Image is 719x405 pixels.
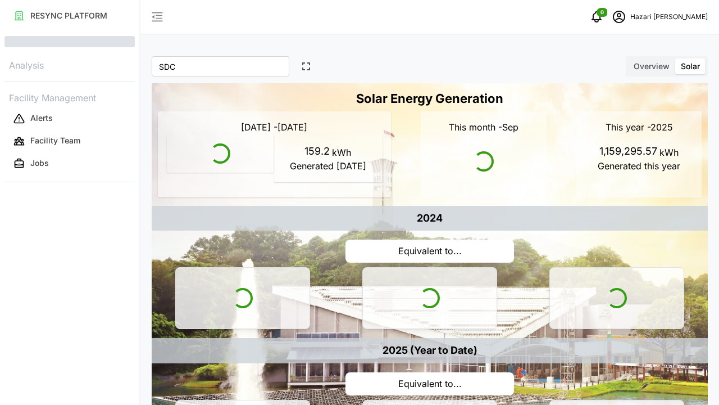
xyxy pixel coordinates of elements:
button: Jobs [4,154,135,174]
button: Facility Team [4,131,135,151]
p: 1,159,295.57 [599,143,657,160]
p: Facility Management [4,89,135,105]
p: Facility Team [30,135,80,146]
p: kWh [330,146,351,160]
button: schedule [608,6,630,28]
a: Alerts [4,107,135,130]
a: RESYNC PLATFORM [4,4,135,27]
p: Equivalent to... [345,240,514,263]
button: Enter full screen [298,58,314,74]
button: Alerts [4,109,135,129]
span: Solar [681,61,700,71]
p: Generated [DATE] [283,159,373,173]
p: Alerts [30,112,53,124]
button: RESYNC PLATFORM [4,6,135,26]
p: Generated this year [594,159,684,173]
p: kWh [657,146,679,160]
h3: Solar Energy Generation [152,83,708,107]
p: [DATE] - [DATE] [167,120,382,134]
p: This year - 2025 [585,120,693,134]
p: RESYNC PLATFORM [30,10,107,21]
a: Facility Team [4,130,135,152]
p: 2024 [417,210,443,227]
a: Jobs [4,152,135,175]
p: 159.2 [304,143,330,160]
p: Analysis [4,56,135,73]
span: Overview [634,61,670,71]
p: Equivalent to... [345,372,514,395]
button: notifications [585,6,608,28]
p: This month - Sep [430,120,538,134]
input: Select location [152,56,289,76]
p: Jobs [30,157,49,169]
p: Hazari [PERSON_NAME] [630,12,708,22]
span: 0 [600,8,604,16]
p: 2025 (Year to Date) [383,343,477,359]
